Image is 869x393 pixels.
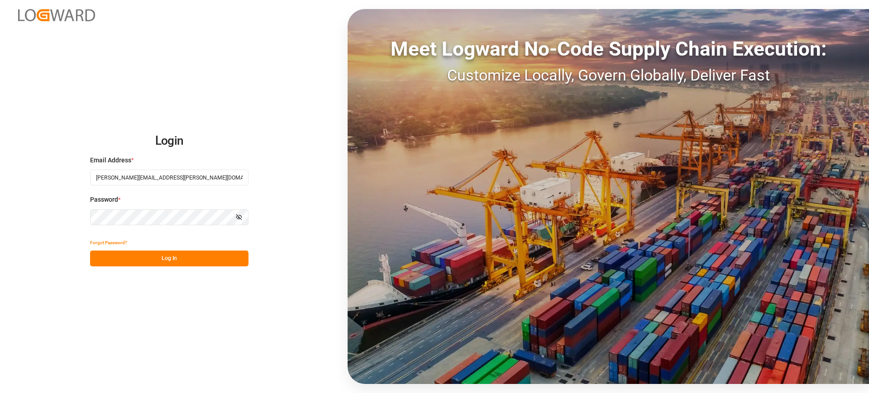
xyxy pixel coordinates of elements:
[18,9,95,21] img: Logward_new_orange.png
[90,156,131,165] span: Email Address
[90,170,248,185] input: Enter your email
[90,251,248,266] button: Log In
[90,235,127,251] button: Forgot Password?
[90,195,118,204] span: Password
[348,64,869,87] div: Customize Locally, Govern Globally, Deliver Fast
[348,34,869,64] div: Meet Logward No-Code Supply Chain Execution:
[90,127,248,156] h2: Login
